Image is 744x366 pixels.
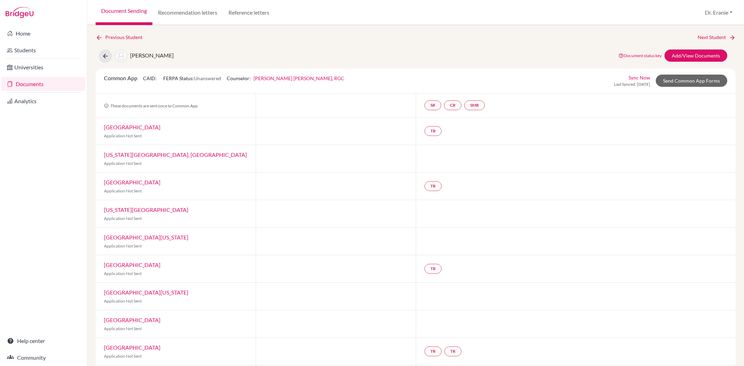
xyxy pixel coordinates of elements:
[614,81,650,87] span: Last Synced: [DATE]
[104,179,160,185] a: [GEOGRAPHIC_DATA]
[96,33,148,41] a: Previous Student
[104,298,142,304] span: Application Not Sent
[130,52,174,59] span: [PERSON_NAME]
[104,243,142,249] span: Application Not Sent
[1,77,85,91] a: Documents
[104,234,188,241] a: [GEOGRAPHIC_DATA][US_STATE]
[1,334,85,348] a: Help center
[104,261,160,268] a: [GEOGRAPHIC_DATA]
[104,151,247,158] a: [US_STATE][GEOGRAPHIC_DATA], [GEOGRAPHIC_DATA]
[698,33,736,41] a: Next Student
[444,346,461,356] a: TR
[1,351,85,365] a: Community
[227,75,344,81] span: Counselor:
[104,103,198,108] span: These documents are sent once to Common App
[104,188,142,193] span: Application Not Sent
[104,133,142,138] span: Application Not Sent
[143,75,158,81] span: CAID:
[464,100,485,110] a: SMR
[104,75,137,81] span: Common App
[104,289,188,296] a: [GEOGRAPHIC_DATA][US_STATE]
[104,124,160,130] a: [GEOGRAPHIC_DATA]
[104,344,160,351] a: [GEOGRAPHIC_DATA]
[104,216,142,221] span: Application Not Sent
[702,6,736,19] button: Dr. Eranie
[664,49,727,62] a: Add/View Documents
[194,75,221,81] span: Unanswered
[104,326,142,331] span: Application Not Sent
[1,94,85,108] a: Analytics
[104,353,142,359] span: Application Not Sent
[1,43,85,57] a: Students
[104,317,160,323] a: [GEOGRAPHIC_DATA]
[104,206,188,213] a: [US_STATE][GEOGRAPHIC_DATA]
[1,60,85,74] a: Universities
[104,161,142,166] span: Application Not Sent
[1,26,85,40] a: Home
[656,75,727,87] a: Send Common App Forms
[424,264,442,274] a: TR
[618,53,662,58] a: Document status key
[424,100,441,110] a: SR
[424,126,442,136] a: TR
[424,181,442,191] a: TR
[254,75,344,81] a: [PERSON_NAME] [PERSON_NAME], RGC
[424,346,442,356] a: TR
[6,7,33,18] img: Bridge-U
[104,271,142,276] span: Application Not Sent
[163,75,221,81] span: FERPA Status:
[444,100,461,110] a: CR
[629,74,650,81] a: Sync Now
